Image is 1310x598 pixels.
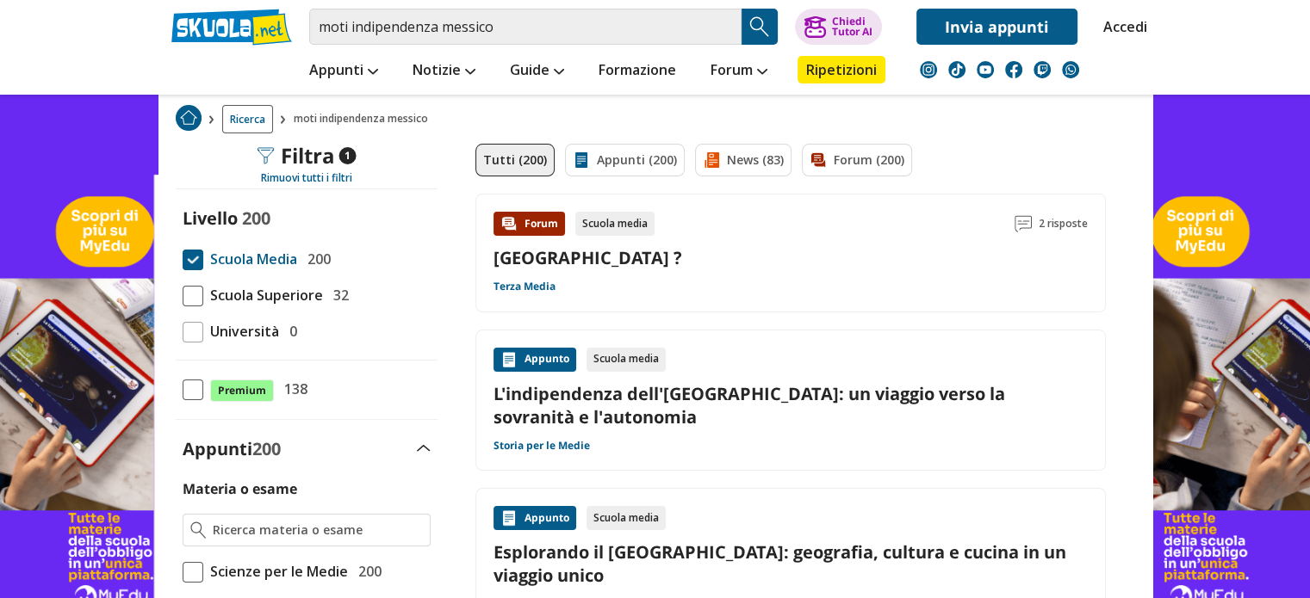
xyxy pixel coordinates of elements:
img: Home [176,105,202,131]
span: 200 [301,248,331,270]
div: Filtra [257,144,356,168]
a: Forum (200) [802,144,912,176]
a: Notizie [408,56,480,87]
span: 200 [242,207,270,230]
img: Forum filtro contenuto [810,151,827,169]
img: Forum contenuto [500,215,518,232]
div: Scuola media [587,506,666,530]
img: facebook [1005,61,1022,78]
img: tiktok [948,61,965,78]
span: Università [203,320,279,342]
span: Scuola Media [203,248,297,270]
div: Chiedi Tutor AI [831,16,872,37]
div: Appunto [494,506,576,530]
div: Scuola media [575,212,655,236]
span: 2 risposte [1039,212,1088,236]
span: Scienze per le Medie [203,560,348,583]
div: Forum [494,212,565,236]
button: ChiediTutor AI [795,9,882,45]
span: Premium [210,379,274,402]
a: Storia per le Medie [494,439,590,453]
a: Appunti [305,56,382,87]
img: WhatsApp [1062,61,1079,78]
span: moti indipendenza messico [294,105,435,133]
img: Appunti contenuto [500,351,518,368]
img: twitch [1034,61,1051,78]
img: instagram [920,61,937,78]
span: Scuola Superiore [203,284,323,306]
label: Livello [183,207,238,230]
span: 200 [252,437,281,460]
input: Ricerca materia o esame [213,521,422,539]
a: [GEOGRAPHIC_DATA] ? [494,246,682,269]
a: News (83) [695,144,792,176]
a: Esplorando il [GEOGRAPHIC_DATA]: geografia, cultura e cucina in un viaggio unico [494,540,1088,587]
a: Guide [506,56,568,87]
span: 0 [282,320,297,342]
label: Materia o esame [183,479,297,498]
a: Appunti (200) [565,144,685,176]
div: Scuola media [587,348,666,372]
a: Forum [706,56,772,87]
span: 32 [326,284,349,306]
a: Accedi [1103,9,1139,45]
a: Ripetizioni [798,56,885,83]
img: Filtra filtri mobile [257,147,274,164]
img: Appunti contenuto [500,509,518,527]
label: Appunti [183,437,281,460]
img: Ricerca materia o esame [190,521,207,539]
a: L'indipendenza dell'[GEOGRAPHIC_DATA]: un viaggio verso la sovranità e l'autonomia [494,382,1088,428]
a: Formazione [594,56,680,87]
a: Home [176,105,202,133]
div: Rimuovi tutti i filtri [176,171,438,185]
img: News filtro contenuto [703,151,720,169]
div: Appunto [494,348,576,372]
a: Terza Media [494,280,556,293]
span: 200 [351,560,382,583]
button: Search Button [742,9,778,45]
img: Cerca appunti, riassunti o versioni [747,14,773,40]
a: Tutti (200) [475,144,555,176]
img: Commenti lettura [1015,215,1032,232]
span: 1 [338,147,356,164]
a: Invia appunti [916,9,1077,45]
span: 138 [277,378,307,400]
img: youtube [977,61,994,78]
input: Cerca appunti, riassunti o versioni [309,9,742,45]
img: Appunti filtro contenuto [573,151,590,169]
a: Ricerca [222,105,273,133]
img: Apri e chiudi sezione [417,445,431,452]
